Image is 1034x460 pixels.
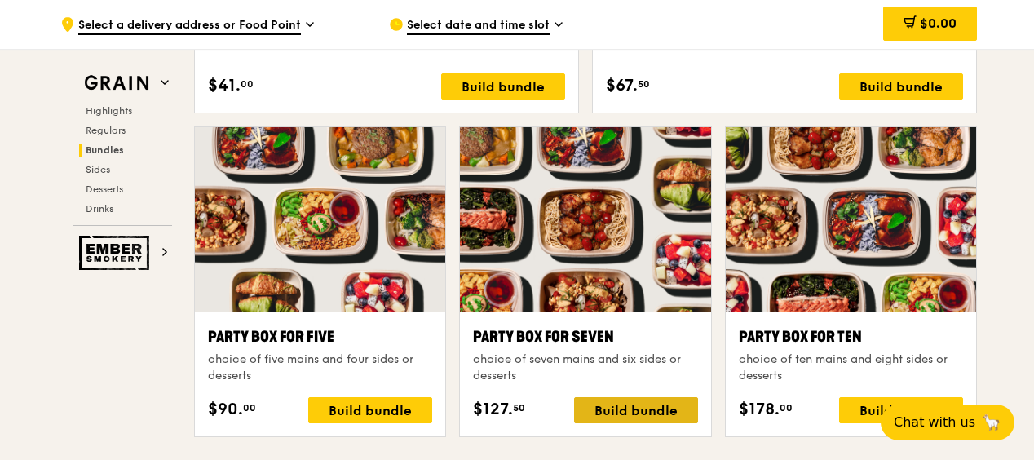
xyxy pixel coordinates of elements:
[982,413,1001,432] span: 🦙
[86,125,126,136] span: Regulars
[839,397,963,423] div: Build bundle
[894,413,975,432] span: Chat with us
[839,73,963,100] div: Build bundle
[638,77,650,91] span: 50
[208,352,432,384] div: choice of five mains and four sides or desserts
[86,164,110,175] span: Sides
[920,15,957,31] span: $0.00
[513,401,525,414] span: 50
[473,397,513,422] span: $127.
[308,397,432,423] div: Build bundle
[606,73,638,98] span: $67.
[79,236,154,270] img: Ember Smokery web logo
[78,17,301,35] span: Select a delivery address or Food Point
[473,352,697,384] div: choice of seven mains and six sides or desserts
[241,77,254,91] span: 00
[407,17,550,35] span: Select date and time slot
[881,405,1014,440] button: Chat with us🦙
[574,397,698,423] div: Build bundle
[86,184,123,195] span: Desserts
[86,105,132,117] span: Highlights
[86,203,113,215] span: Drinks
[441,73,565,100] div: Build bundle
[739,325,963,348] div: Party Box for Ten
[739,352,963,384] div: choice of ten mains and eight sides or desserts
[473,325,697,348] div: Party Box for Seven
[208,73,241,98] span: $41.
[780,401,793,414] span: 00
[86,144,124,156] span: Bundles
[739,397,780,422] span: $178.
[243,401,256,414] span: 00
[79,69,154,98] img: Grain web logo
[208,325,432,348] div: Party Box for Five
[208,397,243,422] span: $90.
